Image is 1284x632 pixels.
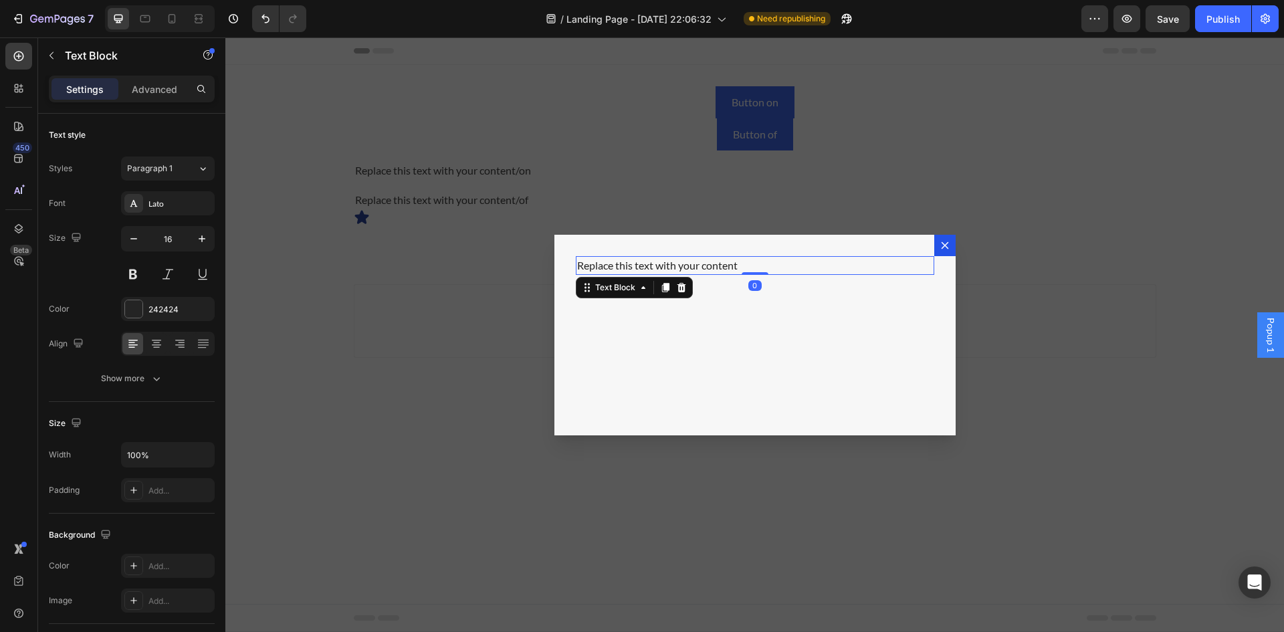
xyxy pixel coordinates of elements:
[1206,12,1240,26] div: Publish
[350,219,709,237] div: Replace this text with your content
[122,443,214,467] input: Auto
[1039,280,1052,315] span: Popup 1
[49,449,71,461] div: Width
[1195,5,1251,32] button: Publish
[49,366,215,391] button: Show more
[5,5,100,32] button: 7
[65,47,179,64] p: Text Block
[101,372,163,385] div: Show more
[1146,5,1190,32] button: Save
[148,485,211,497] div: Add...
[519,220,540,241] dialog: Popup 1
[1157,13,1179,25] span: Save
[148,198,211,210] div: Lato
[49,335,86,353] div: Align
[10,245,32,255] div: Beta
[148,560,211,572] div: Add...
[523,243,536,253] div: 0
[225,37,1284,632] iframe: Design area
[49,303,70,315] div: Color
[566,12,712,26] span: Landing Page - [DATE] 22:06:32
[367,244,413,256] div: Text Block
[49,415,84,433] div: Size
[49,595,72,607] div: Image
[121,156,215,181] button: Paragraph 1
[148,595,211,607] div: Add...
[329,197,730,398] div: Dialog content
[148,304,211,316] div: 242424
[49,197,66,209] div: Font
[49,229,84,247] div: Size
[66,82,104,96] p: Settings
[127,163,173,175] span: Paragraph 1
[49,129,86,141] div: Text style
[560,12,564,26] span: /
[329,197,730,398] div: Dialog body
[49,484,80,496] div: Padding
[252,5,306,32] div: Undo/Redo
[88,11,94,27] p: 7
[132,82,177,96] p: Advanced
[49,560,70,572] div: Color
[49,526,114,544] div: Background
[49,163,72,175] div: Styles
[757,13,825,25] span: Need republishing
[1239,566,1271,599] div: Open Intercom Messenger
[13,142,32,153] div: 450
